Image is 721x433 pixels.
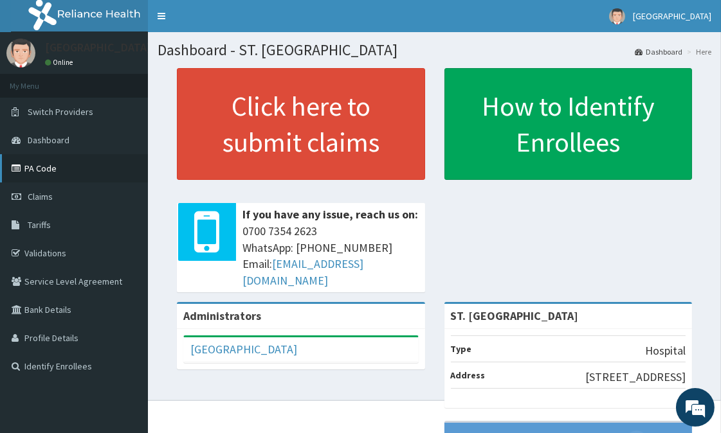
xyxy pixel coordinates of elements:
h1: Dashboard - ST. [GEOGRAPHIC_DATA] [158,42,711,58]
a: [EMAIL_ADDRESS][DOMAIN_NAME] [242,256,363,288]
span: Claims [28,191,53,202]
p: [STREET_ADDRESS] [585,369,686,385]
b: Address [451,369,486,381]
li: Here [684,46,711,57]
p: [GEOGRAPHIC_DATA] [45,42,151,53]
a: Online [45,58,76,67]
b: Administrators [183,308,261,323]
span: Dashboard [28,134,69,146]
a: How to Identify Enrollees [444,68,693,180]
span: [GEOGRAPHIC_DATA] [633,10,711,22]
img: User Image [609,8,625,24]
b: Type [451,343,472,355]
b: If you have any issue, reach us on: [242,207,418,222]
p: Hospital [645,342,686,359]
span: 0700 7354 2623 WhatsApp: [PHONE_NUMBER] Email: [242,223,419,289]
a: Dashboard [635,46,682,57]
strong: ST. [GEOGRAPHIC_DATA] [451,308,579,323]
a: [GEOGRAPHIC_DATA] [190,342,297,357]
span: Tariffs [28,219,51,231]
span: Switch Providers [28,106,93,118]
img: User Image [6,39,35,67]
a: Click here to submit claims [177,68,425,180]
